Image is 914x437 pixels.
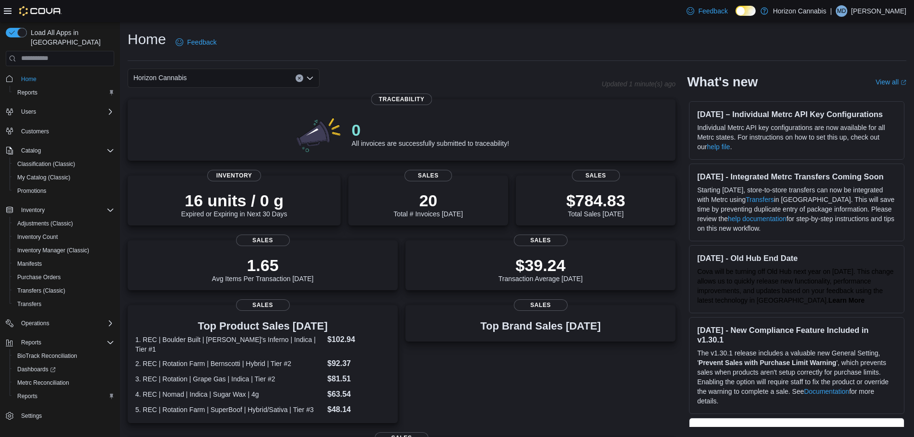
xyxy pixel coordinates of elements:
div: Morgan Dean [836,5,847,17]
a: help documentation [728,215,786,223]
a: Reports [13,87,41,98]
span: My Catalog (Classic) [13,172,114,183]
span: Classification (Classic) [13,158,114,170]
span: Classification (Classic) [17,160,75,168]
span: Transfers [13,298,114,310]
span: Dashboards [13,364,114,375]
span: Promotions [13,185,114,197]
span: Metrc Reconciliation [13,377,114,389]
button: Reports [10,86,118,99]
span: Sales [236,299,290,311]
span: Settings [21,412,42,420]
span: BioTrack Reconciliation [17,352,77,360]
p: Starting [DATE], store-to-store transfers can now be integrated with Metrc using in [GEOGRAPHIC_D... [697,185,896,233]
h3: [DATE] – Individual Metrc API Key Configurations [697,109,896,119]
span: Users [17,106,114,118]
button: My Catalog (Classic) [10,171,118,184]
button: Reports [2,336,118,349]
span: Users [21,108,36,116]
dd: $81.51 [327,373,390,385]
span: Feedback [698,6,727,16]
span: Horizon Cannabis [133,72,187,83]
button: Open list of options [306,74,314,82]
span: Transfers (Classic) [17,287,65,295]
a: Learn More [829,296,865,304]
dd: $48.14 [327,404,390,415]
span: Operations [17,318,114,329]
span: Purchase Orders [13,272,114,283]
span: Manifests [13,258,114,270]
button: Transfers (Classic) [10,284,118,297]
h3: [DATE] - Integrated Metrc Transfers Coming Soon [697,172,896,181]
span: Inventory Count [13,231,114,243]
a: Classification (Classic) [13,158,79,170]
button: Inventory Manager (Classic) [10,244,118,257]
div: Total Sales [DATE] [566,191,625,218]
span: Customers [21,128,49,135]
button: Users [17,106,40,118]
span: Manifests [17,260,42,268]
h3: [DATE] - Old Hub End Date [697,253,896,263]
button: Reports [17,337,45,348]
a: Transfers (Classic) [13,285,69,296]
button: Adjustments (Classic) [10,217,118,230]
div: All invoices are successfully submitted to traceability! [352,120,509,147]
dt: 2. REC | Rotation Farm | Bernscotti | Hybrid | Tier #2 [135,359,323,368]
span: Inventory [17,204,114,216]
span: Inventory Manager (Classic) [13,245,114,256]
h1: Home [128,30,166,49]
span: Dashboards [17,366,56,373]
strong: Prevent Sales with Purchase Limit Warning [699,359,836,366]
img: 0 [294,115,344,153]
span: Operations [21,319,49,327]
a: Dashboards [10,363,118,376]
span: Sales [404,170,452,181]
span: Sales [236,235,290,246]
a: Settings [17,410,46,422]
a: Adjustments (Classic) [13,218,77,229]
a: Purchase Orders [13,272,65,283]
span: Adjustments (Classic) [13,218,114,229]
button: Home [2,72,118,86]
button: Reports [10,390,118,403]
button: BioTrack Reconciliation [10,349,118,363]
a: Customers [17,126,53,137]
h2: What's new [687,74,758,90]
span: Catalog [17,145,114,156]
span: Catalog [21,147,41,154]
button: Customers [2,124,118,138]
button: Purchase Orders [10,271,118,284]
span: Home [17,73,114,85]
span: BioTrack Reconciliation [13,350,114,362]
span: Settings [17,410,114,422]
span: Reports [13,390,114,402]
span: Customers [17,125,114,137]
button: Catalog [17,145,45,156]
button: Classification (Classic) [10,157,118,171]
span: Load All Apps in [GEOGRAPHIC_DATA] [27,28,114,47]
a: Reports [13,390,41,402]
a: Transfers [13,298,45,310]
dt: 1. REC | Boulder Built | [PERSON_NAME]'s Inferno | Indica | Tier #1 [135,335,323,354]
a: Promotions [13,185,50,197]
a: Transfers [746,196,774,203]
span: Transfers [17,300,41,308]
a: BioTrack Reconciliation [13,350,81,362]
img: Cova [19,6,62,16]
button: Settings [2,409,118,423]
span: Metrc Reconciliation [17,379,69,387]
div: Transaction Average [DATE] [499,256,583,283]
p: 20 [393,191,463,210]
button: Operations [2,317,118,330]
dd: $102.94 [327,334,390,345]
div: Expired or Expiring in Next 30 Days [181,191,287,218]
a: Feedback [172,33,220,52]
a: View allExternal link [876,78,906,86]
p: Updated 1 minute(s) ago [602,80,676,88]
svg: External link [901,80,906,85]
span: Purchase Orders [17,273,61,281]
span: Reports [21,339,41,346]
h3: Top Product Sales [DATE] [135,320,390,332]
p: $39.24 [499,256,583,275]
